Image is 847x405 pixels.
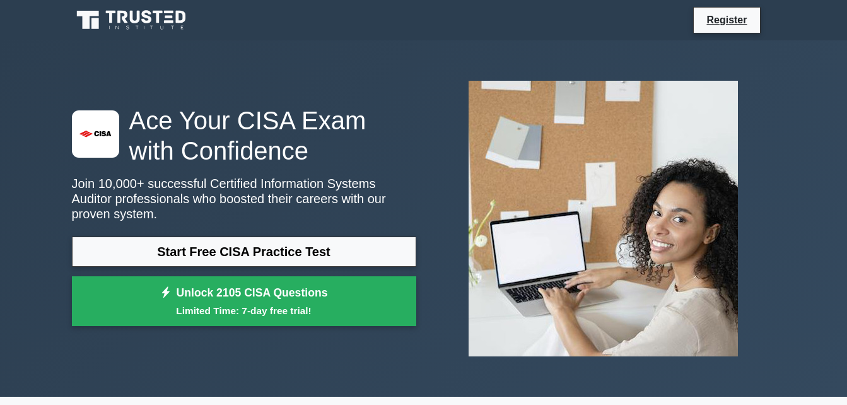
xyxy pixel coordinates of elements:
[72,237,416,267] a: Start Free CISA Practice Test
[88,303,400,318] small: Limited Time: 7-day free trial!
[699,12,754,28] a: Register
[72,176,416,221] p: Join 10,000+ successful Certified Information Systems Auditor professionals who boosted their car...
[72,105,416,166] h1: Ace Your CISA Exam with Confidence
[72,276,416,327] a: Unlock 2105 CISA QuestionsLimited Time: 7-day free trial!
